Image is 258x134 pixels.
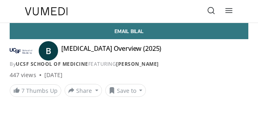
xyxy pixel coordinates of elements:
[10,84,61,97] a: 7 Thumbs Up
[64,84,102,97] button: Share
[10,44,32,57] img: UCSF School of Medicine
[10,71,36,79] span: 447 views
[39,41,58,61] a: B
[116,61,159,67] a: [PERSON_NAME]
[10,61,248,68] div: By FEATURING
[25,7,68,15] img: VuMedi Logo
[21,87,25,94] span: 7
[10,23,248,39] a: Email Bilal
[16,61,88,67] a: UCSF School of Medicine
[105,84,146,97] button: Save to
[61,44,161,57] h4: [MEDICAL_DATA] Overview (2025)
[44,71,62,79] div: [DATE]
